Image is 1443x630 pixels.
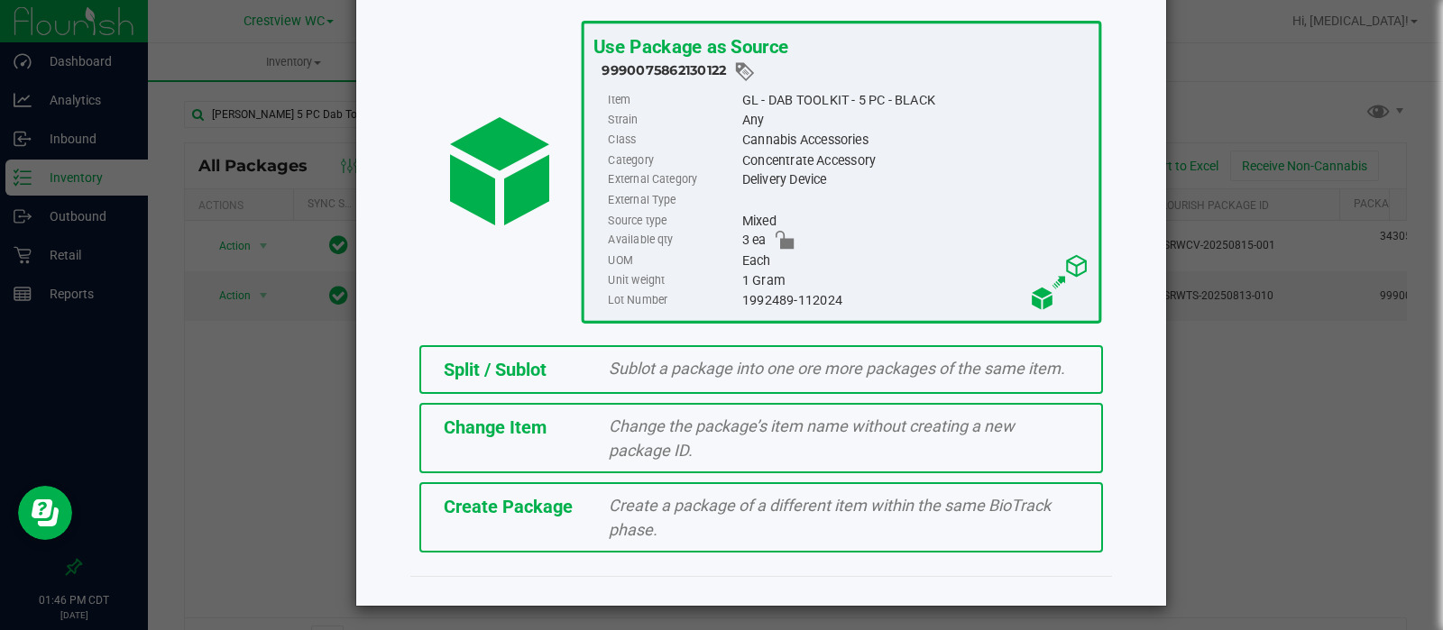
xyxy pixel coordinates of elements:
[608,110,738,130] label: Strain
[609,359,1065,378] span: Sublot a package into one ore more packages of the same item.
[608,290,738,310] label: Lot Number
[608,190,738,210] label: External Type
[741,290,1089,310] div: 1992489-112024
[593,35,787,58] span: Use Package as Source
[741,231,766,251] span: 3 ea
[741,270,1089,290] div: 1 Gram
[609,496,1051,539] span: Create a package of a different item within the same BioTrack phase.
[741,131,1089,151] div: Cannabis Accessories
[609,416,1015,460] span: Change the package’s item name without creating a new package ID.
[741,170,1089,190] div: Delivery Device
[608,231,738,251] label: Available qty
[608,251,738,270] label: UOM
[444,416,547,438] span: Change Item
[602,60,1089,83] div: 9990075862130122
[741,211,1089,231] div: Mixed
[444,359,547,380] span: Split / Sublot
[608,131,738,151] label: Class
[18,486,72,540] iframe: Resource center
[444,496,573,517] span: Create Package
[741,90,1089,110] div: GL - DAB TOOLKIT - 5 PC - BLACK
[741,110,1089,130] div: Any
[741,151,1089,170] div: Concentrate Accessory
[741,251,1089,270] div: Each
[608,151,738,170] label: Category
[608,211,738,231] label: Source type
[608,90,738,110] label: Item
[608,270,738,290] label: Unit weight
[608,170,738,190] label: External Category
